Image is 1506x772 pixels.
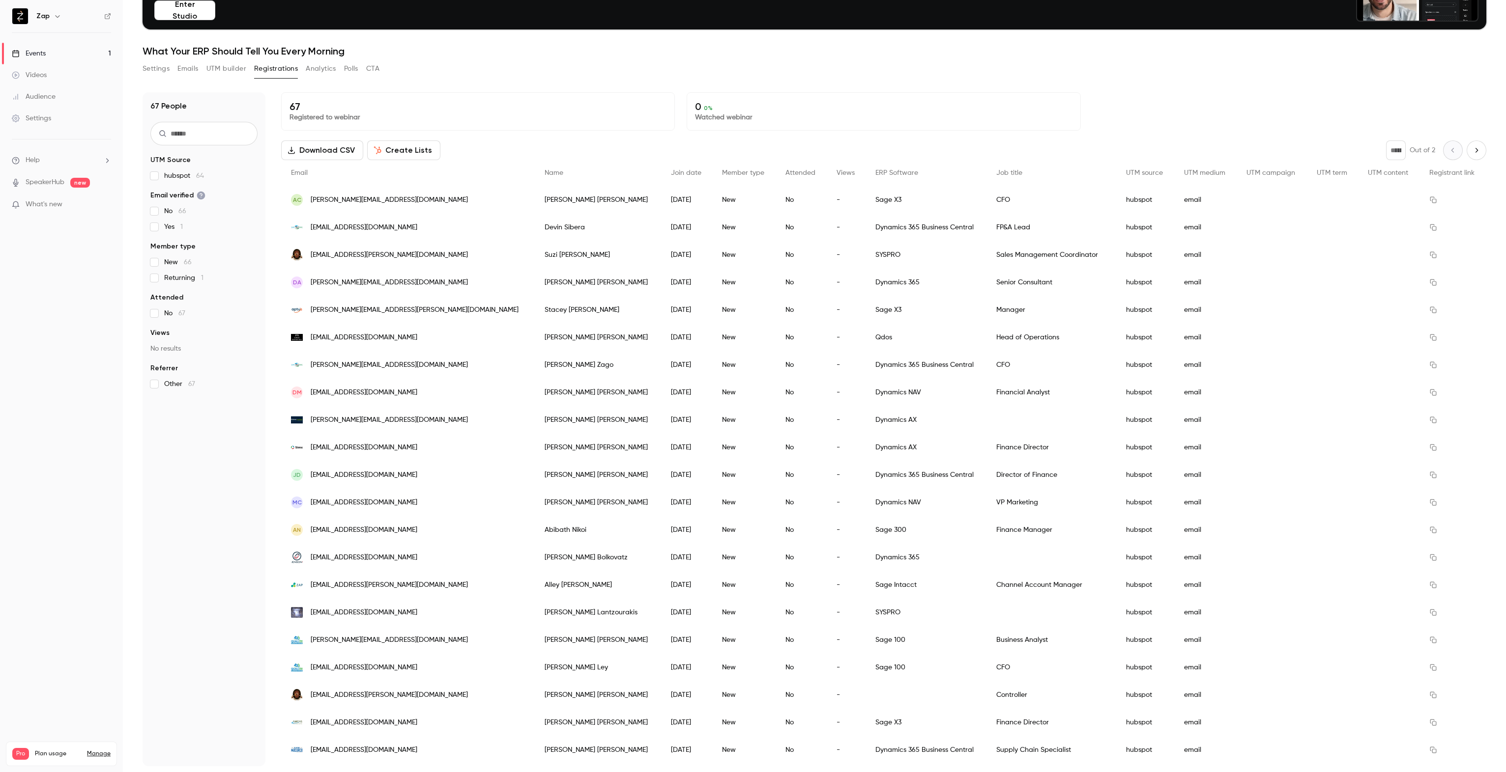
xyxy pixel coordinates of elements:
div: [PERSON_NAME] [PERSON_NAME] [535,461,661,489]
div: Finance Director [986,709,1116,736]
div: No [776,406,827,434]
div: [DATE] [661,681,713,709]
div: Manager [986,296,1116,324]
img: tech-intl.com [291,607,303,618]
div: New [712,654,776,681]
div: No [776,626,827,654]
div: email [1174,406,1237,434]
div: hubspot [1116,461,1174,489]
div: New [712,516,776,544]
div: - [827,544,866,571]
img: bivouac.co.nz [291,414,303,426]
div: [PERSON_NAME] [PERSON_NAME] [535,269,661,296]
div: No [776,599,827,626]
span: 66 [178,208,186,215]
span: No [164,206,186,216]
img: puredairy.com [291,221,303,233]
div: Senior Consultant [986,269,1116,296]
span: ERP Software [875,169,918,176]
div: SYSPRO [866,599,986,626]
div: Director of Finance [986,461,1116,489]
div: email [1174,214,1237,241]
div: [DATE] [661,654,713,681]
div: Financial Analyst [986,379,1116,406]
div: No [776,379,827,406]
p: 0 [695,101,1072,112]
span: [PERSON_NAME][EMAIL_ADDRESS][PERSON_NAME][DOMAIN_NAME] [311,305,519,315]
span: [EMAIL_ADDRESS][DOMAIN_NAME] [311,607,417,618]
div: [PERSON_NAME] [PERSON_NAME] [535,709,661,736]
div: New [712,324,776,351]
div: email [1174,269,1237,296]
span: Name [545,169,563,176]
div: hubspot [1116,544,1174,571]
div: Channel Account Manager [986,571,1116,599]
div: Sage X3 [866,709,986,736]
span: 66 [184,259,192,266]
span: Email [291,169,308,176]
img: qualitru.com [291,634,303,646]
div: - [827,654,866,681]
span: Member type [722,169,764,176]
div: - [827,709,866,736]
div: Stacey [PERSON_NAME] [535,296,661,324]
div: Events [12,49,46,58]
div: Business Analyst [986,626,1116,654]
div: [PERSON_NAME] [PERSON_NAME] [535,434,661,461]
div: hubspot [1116,709,1174,736]
div: No [776,681,827,709]
div: No [776,654,827,681]
div: Abibath Nikoi [535,516,661,544]
div: hubspot [1116,599,1174,626]
div: New [712,599,776,626]
div: [DATE] [661,599,713,626]
div: New [712,241,776,269]
span: Views [150,328,170,338]
div: No [776,324,827,351]
div: New [712,269,776,296]
span: Help [26,155,40,165]
button: Polls [344,61,358,77]
div: [PERSON_NAME] Ley [535,654,661,681]
span: UTM Source [150,155,191,165]
div: New [712,296,776,324]
p: 67 [290,101,666,112]
div: [PERSON_NAME] [PERSON_NAME] [535,681,661,709]
img: zapbi.com [291,579,303,591]
span: UTM term [1317,169,1347,176]
div: Dynamics 365 Business Central [866,736,986,764]
div: New [712,544,776,571]
div: [DATE] [661,324,713,351]
div: [PERSON_NAME] [PERSON_NAME] [535,186,661,214]
span: Email verified [150,191,205,200]
div: email [1174,709,1237,736]
div: email [1174,654,1237,681]
div: Sage Intacct [866,571,986,599]
div: No [776,241,827,269]
div: hubspot [1116,351,1174,379]
div: No [776,544,827,571]
p: Registered to webinar [290,112,666,122]
div: - [827,241,866,269]
div: New [712,736,776,764]
span: DM [292,388,302,397]
div: [DATE] [661,406,713,434]
div: [DATE] [661,626,713,654]
div: [PERSON_NAME] [PERSON_NAME] [535,489,661,516]
div: hubspot [1116,489,1174,516]
span: [EMAIL_ADDRESS][PERSON_NAME][DOMAIN_NAME] [311,690,468,700]
img: Zap [12,8,28,24]
div: New [712,709,776,736]
div: hubspot [1116,681,1174,709]
div: hubspot [1116,571,1174,599]
div: No [776,269,827,296]
div: Devin Sibera [535,214,661,241]
span: 0 % [704,105,713,111]
div: Dynamics AX [866,406,986,434]
div: [DATE] [661,736,713,764]
span: UTM content [1368,169,1408,176]
span: [EMAIL_ADDRESS][DOMAIN_NAME] [311,470,417,480]
div: - [827,324,866,351]
span: Attended [785,169,815,176]
span: 1 [201,275,203,281]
